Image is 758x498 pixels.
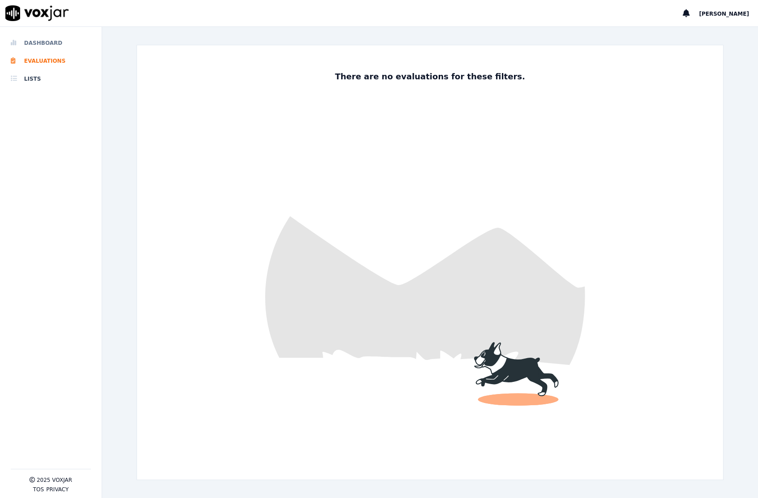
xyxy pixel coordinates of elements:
[37,476,72,484] p: 2025 Voxjar
[33,486,44,493] button: TOS
[11,52,91,70] a: Evaluations
[46,486,69,493] button: Privacy
[331,70,529,83] p: There are no evaluations for these filters.
[699,11,749,17] span: [PERSON_NAME]
[5,5,69,21] img: voxjar logo
[699,8,758,19] button: [PERSON_NAME]
[137,45,723,480] img: fun dog
[11,34,91,52] a: Dashboard
[11,70,91,88] a: Lists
